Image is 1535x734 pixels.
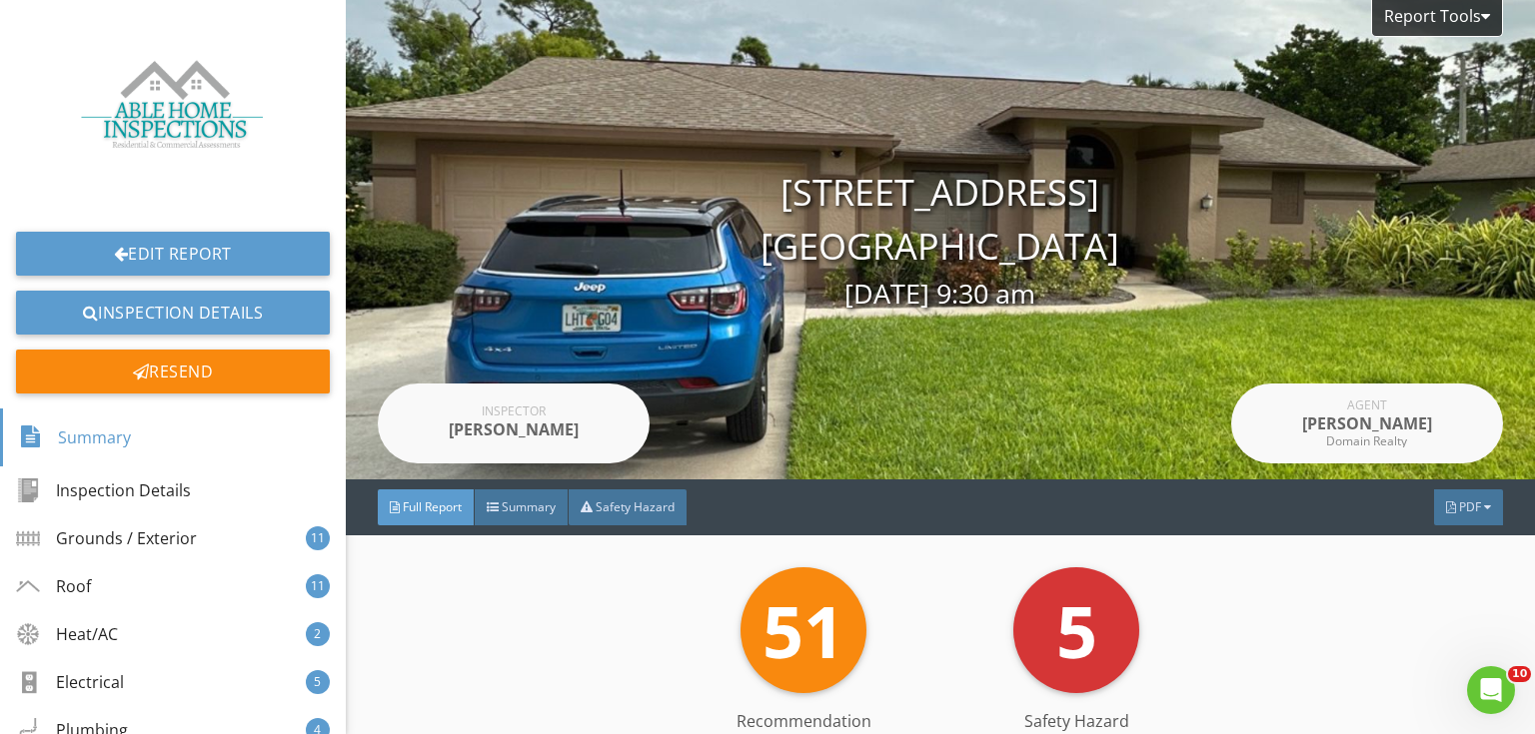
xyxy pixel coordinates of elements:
[77,16,269,208] img: Able_Home_PNG_Transparent.png
[1287,411,1447,435] div: [PERSON_NAME]
[306,622,330,646] div: 2
[306,526,330,550] div: 11
[16,291,330,335] a: Inspection Details
[1287,435,1447,447] div: Domain Realty
[1508,666,1531,682] span: 10
[1459,498,1481,515] span: PDF
[16,232,330,276] a: Edit Report
[19,420,131,454] div: Summary
[306,574,330,598] div: 11
[763,581,844,679] span: 51
[434,405,594,417] div: Inspector
[16,574,91,598] div: Roof
[668,709,940,733] div: Recommendation
[378,383,650,463] a: Inspector [PERSON_NAME]
[16,526,197,550] div: Grounds / Exterior
[306,670,330,694] div: 5
[16,478,191,502] div: Inspection Details
[1287,399,1447,411] div: Agent
[346,166,1535,315] div: [STREET_ADDRESS] [GEOGRAPHIC_DATA]
[346,274,1535,315] div: [DATE] 9:30 am
[502,498,556,515] span: Summary
[940,709,1213,733] div: Safety Hazard
[16,622,118,646] div: Heat/AC
[434,417,594,441] div: [PERSON_NAME]
[596,498,675,515] span: Safety Hazard
[1467,666,1515,714] iframe: Intercom live chat
[1056,581,1097,679] span: 5
[16,670,124,694] div: Electrical
[403,498,462,515] span: Full Report
[16,350,330,393] div: Resend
